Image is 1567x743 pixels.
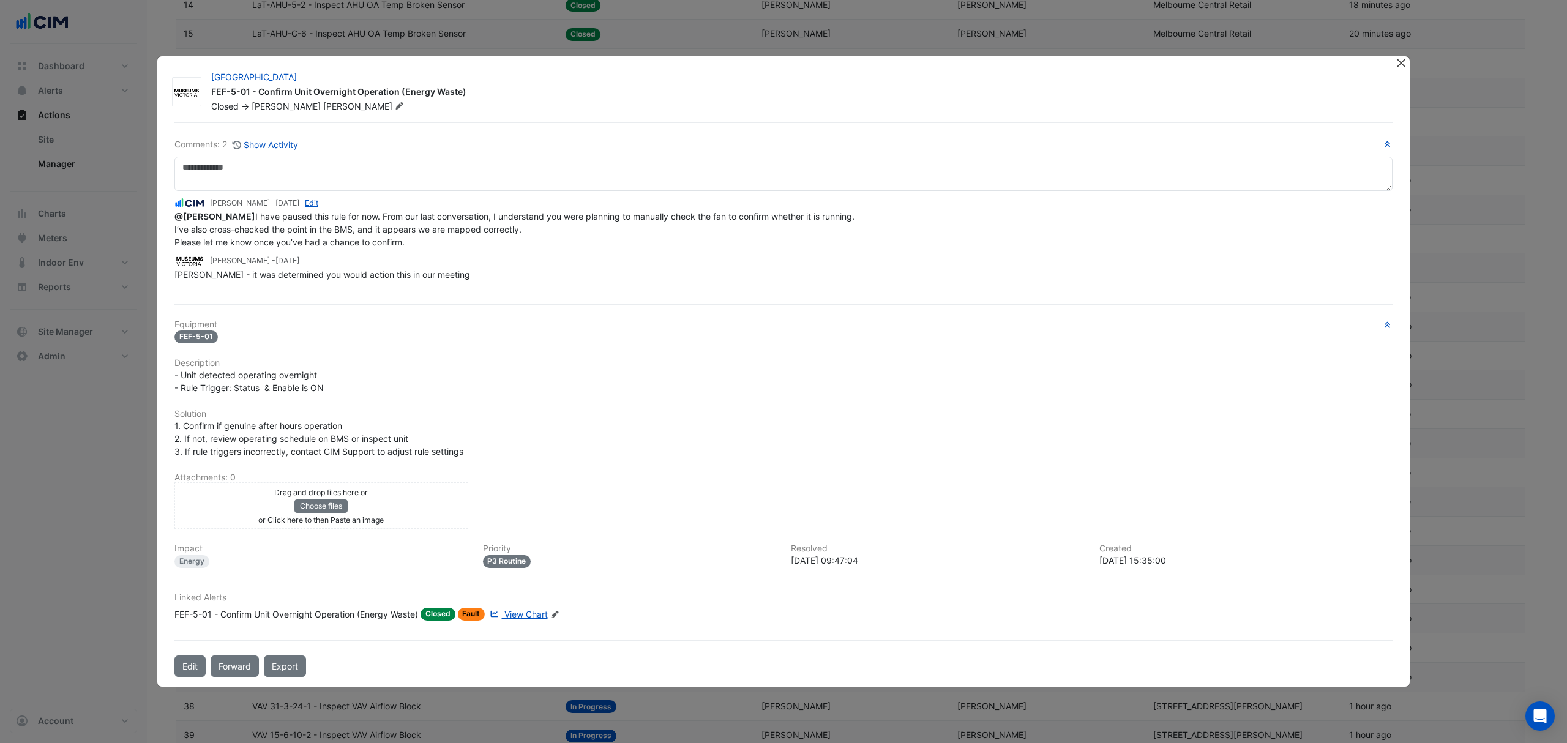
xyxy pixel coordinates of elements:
[323,100,406,113] span: [PERSON_NAME]
[1099,554,1393,567] div: [DATE] 15:35:00
[275,198,299,207] span: 2025-07-17 16:23:03
[174,358,1393,368] h6: Description
[173,86,201,99] img: Museums Victoria
[174,592,1393,603] h6: Linked Alerts
[258,515,384,525] small: or Click here to then Paste an image
[232,138,299,152] button: Show Activity
[483,543,777,554] h6: Priority
[421,608,455,621] span: Closed
[483,555,531,568] div: P3 Routine
[1394,56,1407,69] button: Close
[1099,543,1393,554] h6: Created
[174,330,218,343] span: FEF-5-01
[210,198,318,209] small: [PERSON_NAME] - -
[211,655,259,677] button: Forward
[211,101,239,111] span: Closed
[487,608,547,621] a: View Chart
[211,86,1380,100] div: FEF-5-01 - Confirm Unit Overnight Operation (Energy Waste)
[174,269,470,280] span: [PERSON_NAME] - it was determined you would action this in our meeting
[211,72,297,82] a: [GEOGRAPHIC_DATA]
[1525,701,1555,731] div: Open Intercom Messenger
[174,420,463,457] span: 1. Confirm if genuine after hours operation 2. If not, review operating schedule on BMS or inspec...
[174,543,468,554] h6: Impact
[458,608,485,621] span: Fault
[174,211,857,247] span: I have paused this rule for now. From our last conversation, I understand you were planning to ma...
[174,254,205,267] img: Museums Victoria
[241,101,249,111] span: ->
[174,138,299,152] div: Comments: 2
[210,255,299,266] small: [PERSON_NAME] -
[174,370,324,393] span: - Unit detected operating overnight - Rule Trigger: Status & Enable is ON
[264,655,306,677] a: Export
[174,655,206,677] button: Edit
[275,256,299,265] span: 2025-07-17 15:35:01
[791,543,1085,554] h6: Resolved
[174,409,1393,419] h6: Solution
[174,555,209,568] div: Energy
[791,554,1085,567] div: [DATE] 09:47:04
[305,198,318,207] a: Edit
[504,609,548,619] span: View Chart
[174,319,1393,330] h6: Equipment
[294,499,348,513] button: Choose files
[174,196,205,210] img: CIM
[550,610,559,619] fa-icon: Edit Linked Alerts
[252,101,321,111] span: [PERSON_NAME]
[174,608,418,621] div: FEF-5-01 - Confirm Unit Overnight Operation (Energy Waste)
[274,488,368,497] small: Drag and drop files here or
[174,472,1393,483] h6: Attachments: 0
[174,211,255,222] span: nmarnell@museum.vic.gov.au [Museums Victoria]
